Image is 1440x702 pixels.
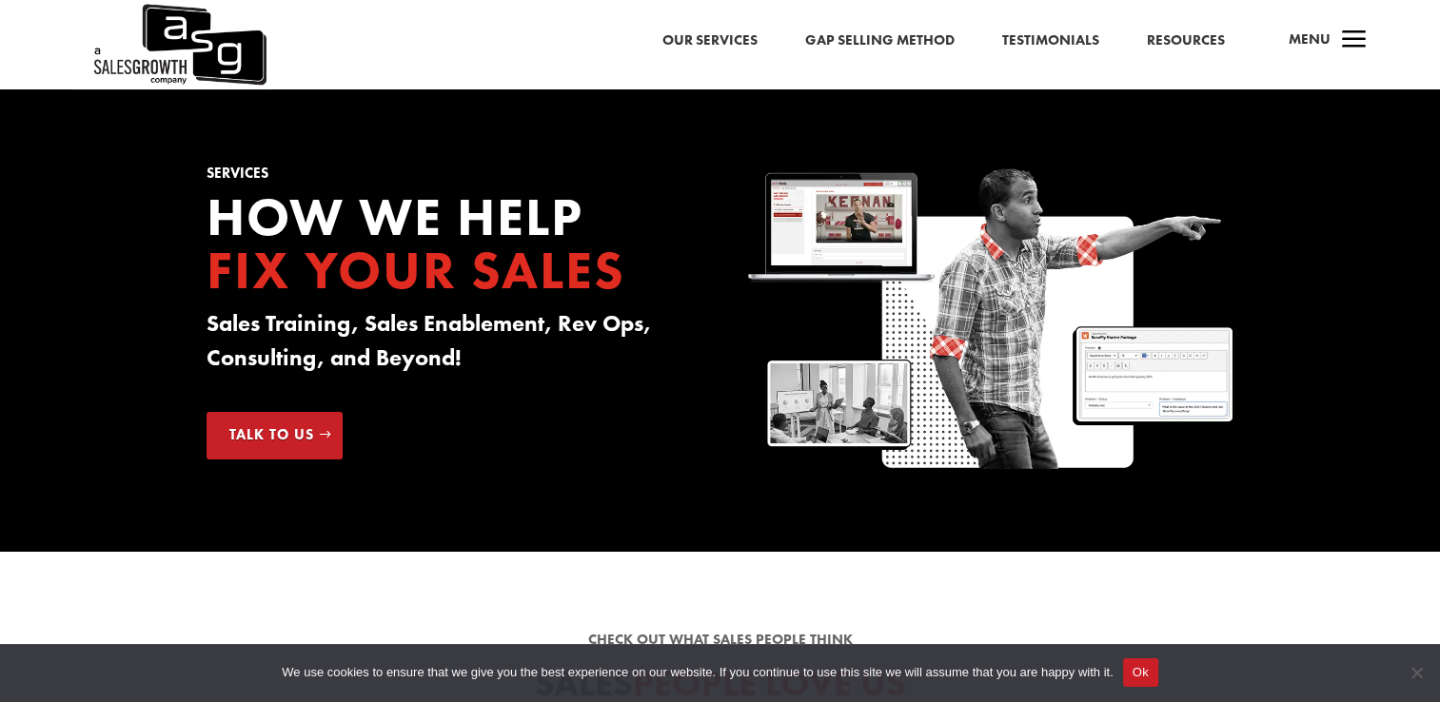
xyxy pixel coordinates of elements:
[1123,658,1158,687] button: Ok
[1147,29,1225,53] a: Resources
[805,29,955,53] a: Gap Selling Method
[207,236,625,304] span: Fix your Sales
[207,190,692,306] h2: How we Help
[1002,29,1099,53] a: Testimonials
[748,166,1233,475] img: Sales Growth Keenan
[1407,663,1426,682] span: No
[1289,29,1331,49] span: Menu
[207,166,692,190] h1: Services
[207,412,343,459] a: Talk to Us
[282,663,1113,682] span: We use cookies to ensure that we give you the best experience on our website. If you continue to ...
[207,629,1234,652] p: Check out what sales people think
[1335,22,1373,60] span: a
[662,29,758,53] a: Our Services
[207,306,692,384] h3: Sales Training, Sales Enablement, Rev Ops, Consulting, and Beyond!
